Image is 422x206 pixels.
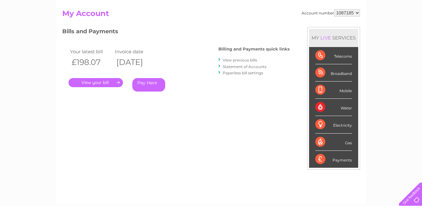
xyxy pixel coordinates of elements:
a: Pay Here [132,78,165,92]
th: [DATE] [113,56,158,69]
a: . [69,78,123,87]
a: Contact [380,27,396,31]
div: MY SERVICES [309,29,358,47]
a: 0333 014 3131 [304,3,347,11]
a: View previous bills [223,58,257,62]
div: Mobile [315,82,352,99]
img: logo.png [15,16,47,35]
h2: My Account [62,9,360,21]
a: Statement of Accounts [223,64,267,69]
div: LIVE [319,35,332,41]
a: Paperless bill settings [223,71,263,75]
h4: Billing and Payments quick links [218,47,290,51]
div: Telecoms [315,47,352,64]
div: Gas [315,134,352,151]
a: Energy [328,27,341,31]
div: Electricity [315,116,352,133]
td: Your latest bill [69,47,114,56]
div: Payments [315,151,352,168]
a: Water [312,27,324,31]
div: Account number [302,9,360,17]
h3: Bills and Payments [62,27,290,38]
div: Water [315,99,352,116]
a: Blog [368,27,377,31]
td: Invoice date [113,47,158,56]
div: Broadband [315,64,352,82]
a: Log out [401,27,416,31]
a: Telecoms [345,27,364,31]
th: £198.07 [69,56,114,69]
div: Clear Business is a trading name of Verastar Limited (registered in [GEOGRAPHIC_DATA] No. 3667643... [64,3,359,30]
